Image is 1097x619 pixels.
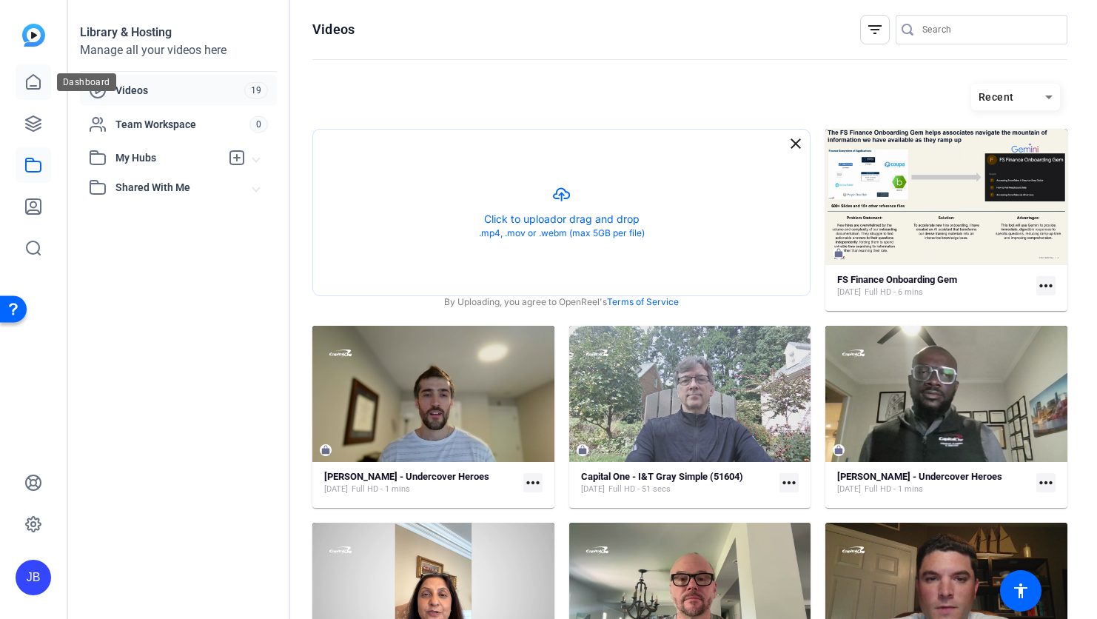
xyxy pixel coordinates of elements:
strong: [PERSON_NAME] - Undercover Heroes [837,471,1002,482]
span: [DATE] [581,484,605,495]
input: Search [922,21,1056,39]
mat-expansion-panel-header: My Hubs [80,143,277,173]
div: Library & Hosting [80,24,277,41]
strong: FS Finance Onboarding Gem [837,274,957,285]
span: Full HD - 51 secs [608,484,671,495]
span: Recent [979,91,1014,103]
strong: [PERSON_NAME] - Undercover Heroes [324,471,489,482]
mat-icon: more_horiz [1036,473,1056,492]
span: Full HD - 1 mins [865,484,923,495]
div: JB [16,560,51,595]
span: [DATE] [324,484,348,495]
div: Dashboard [57,73,116,91]
div: By Uploading, you agree to OpenReel's [313,295,810,309]
span: 0 [249,116,268,133]
a: [PERSON_NAME] - Undercover Heroes[DATE]Full HD - 1 mins [324,471,517,495]
span: Shared With Me [115,180,253,195]
h1: Videos [312,21,355,39]
div: Manage all your videos here [80,41,277,59]
span: [DATE] [837,287,861,298]
mat-icon: close [787,135,805,153]
span: My Hubs [115,150,221,166]
mat-expansion-panel-header: Shared With Me [80,173,277,202]
a: [PERSON_NAME] - Undercover Heroes[DATE]Full HD - 1 mins [837,471,1030,495]
a: Capital One - I&T Gray Simple (51604)[DATE]Full HD - 51 secs [581,471,774,495]
span: 19 [244,82,268,98]
mat-icon: accessibility [1012,582,1030,600]
span: Full HD - 1 mins [352,484,410,495]
a: Terms of Service [607,295,679,309]
mat-icon: filter_list [866,21,884,39]
span: Full HD - 6 mins [865,287,923,298]
mat-icon: more_horiz [1036,276,1056,295]
mat-icon: more_horiz [523,473,543,492]
strong: Capital One - I&T Gray Simple (51604) [581,471,743,482]
a: FS Finance Onboarding Gem[DATE]Full HD - 6 mins [837,274,1030,298]
img: blue-gradient.svg [22,24,45,47]
mat-icon: more_horiz [779,473,799,492]
span: Videos [115,83,244,98]
span: Team Workspace [115,117,249,132]
span: [DATE] [837,484,861,495]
